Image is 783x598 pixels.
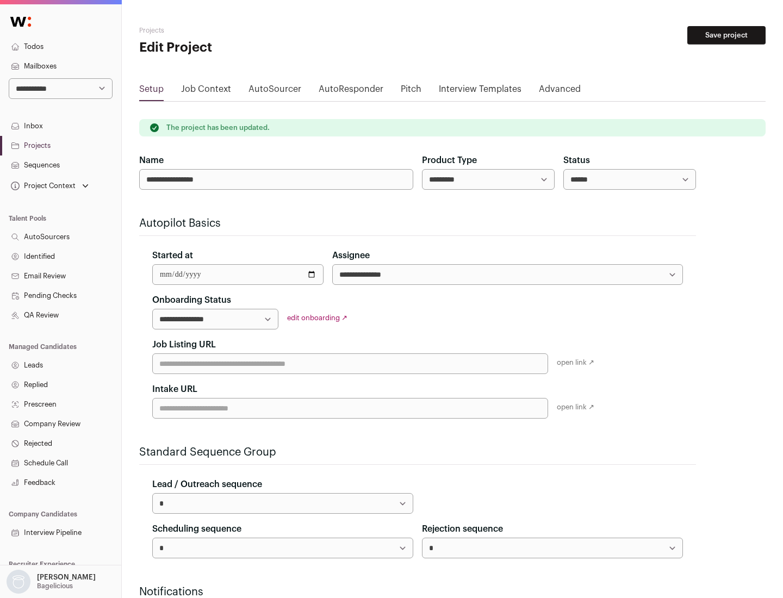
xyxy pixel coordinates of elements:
label: Status [563,154,590,167]
a: AutoResponder [319,83,383,100]
label: Job Listing URL [152,338,216,351]
a: Job Context [181,83,231,100]
a: Advanced [539,83,581,100]
label: Product Type [422,154,477,167]
label: Scheduling sequence [152,522,241,535]
a: Interview Templates [439,83,521,100]
button: Open dropdown [4,570,98,594]
label: Name [139,154,164,167]
button: Save project [687,26,766,45]
h1: Edit Project [139,39,348,57]
a: edit onboarding ↗ [287,314,347,321]
img: Wellfound [4,11,37,33]
h2: Projects [139,26,348,35]
a: AutoSourcer [248,83,301,100]
a: Setup [139,83,164,100]
label: Lead / Outreach sequence [152,478,262,491]
label: Rejection sequence [422,522,503,535]
label: Started at [152,249,193,262]
h2: Standard Sequence Group [139,445,696,460]
label: Onboarding Status [152,294,231,307]
label: Assignee [332,249,370,262]
p: Bagelicious [37,582,73,590]
label: Intake URL [152,383,197,396]
p: [PERSON_NAME] [37,573,96,582]
p: The project has been updated. [166,123,270,132]
a: Pitch [401,83,421,100]
button: Open dropdown [9,178,91,194]
div: Project Context [9,182,76,190]
h2: Autopilot Basics [139,216,696,231]
img: nopic.png [7,570,30,594]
